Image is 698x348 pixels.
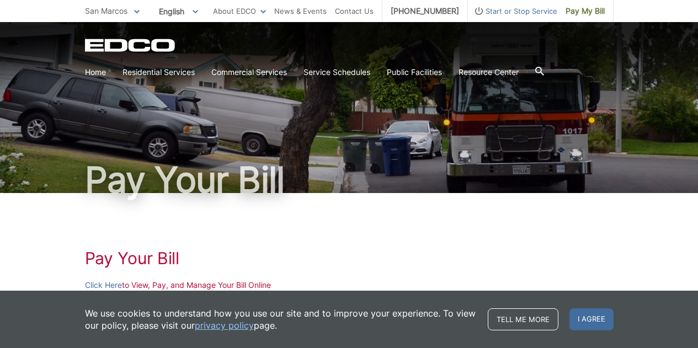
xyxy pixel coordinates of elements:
[85,248,614,268] h1: Pay Your Bill
[85,66,106,78] a: Home
[85,279,122,291] a: Click Here
[211,66,287,78] a: Commercial Services
[459,66,519,78] a: Resource Center
[213,5,266,17] a: About EDCO
[569,308,614,330] span: I agree
[85,6,127,15] span: San Marcos
[122,66,195,78] a: Residential Services
[303,66,370,78] a: Service Schedules
[335,5,374,17] a: Contact Us
[387,66,442,78] a: Public Facilities
[195,319,254,331] a: privacy policy
[274,5,327,17] a: News & Events
[488,308,558,330] a: Tell me more
[85,307,477,331] p: We use cookies to understand how you use our site and to improve your experience. To view our pol...
[566,5,605,17] span: Pay My Bill
[85,279,614,291] p: to View, Pay, and Manage Your Bill Online
[151,2,206,20] span: English
[85,39,177,52] a: EDCD logo. Return to the homepage.
[85,162,614,197] h1: Pay Your Bill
